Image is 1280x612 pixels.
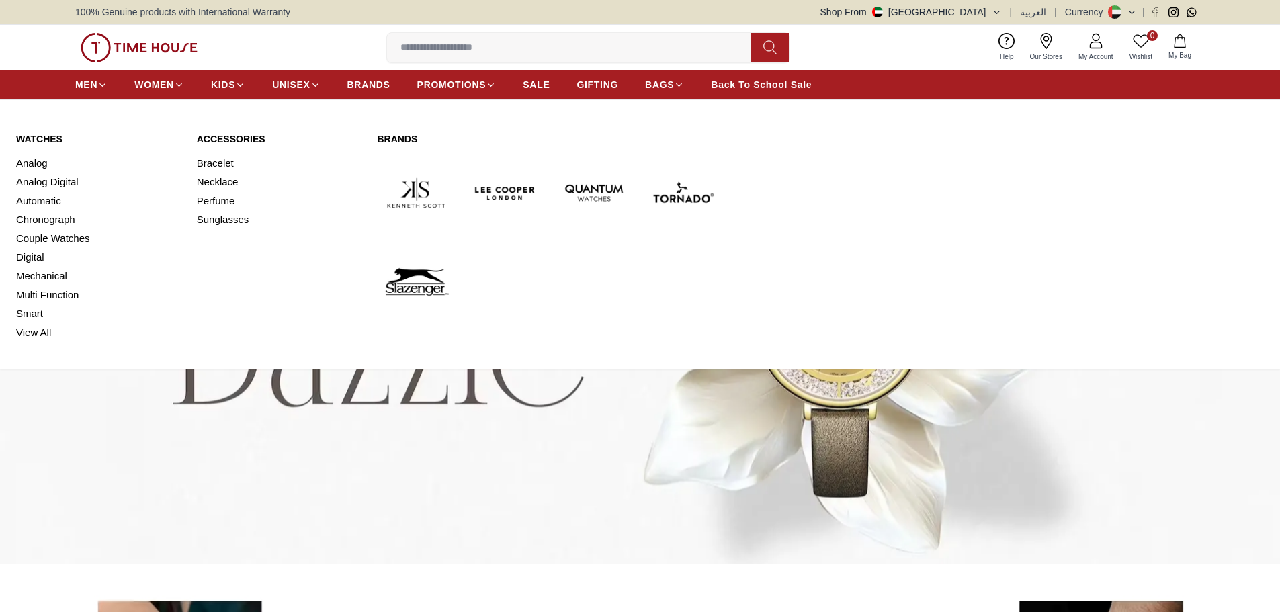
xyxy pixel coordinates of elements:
a: Analog [16,154,181,173]
a: PROMOTIONS [417,73,497,97]
span: 100% Genuine products with International Warranty [75,5,290,19]
a: BAGS [645,73,684,97]
span: Our Stores [1025,52,1068,62]
span: Help [994,52,1019,62]
a: Instagram [1168,7,1179,17]
a: Chronograph [16,210,181,229]
a: Multi Function [16,286,181,304]
a: Smart [16,304,181,323]
a: WOMEN [134,73,184,97]
a: Whatsapp [1187,7,1197,17]
a: Automatic [16,191,181,210]
img: United Arab Emirates [872,7,883,17]
a: Digital [16,248,181,267]
img: Tornado [644,154,722,232]
a: Analog Digital [16,173,181,191]
a: Facebook [1150,7,1160,17]
span: PROMOTIONS [417,78,486,91]
a: Brands [377,132,722,146]
span: Back To School Sale [711,78,812,91]
span: Wishlist [1124,52,1158,62]
a: GIFTING [577,73,618,97]
a: MEN [75,73,108,97]
div: Currency [1065,5,1109,19]
a: Watches [16,132,181,146]
img: Kenneth Scott [377,154,455,232]
button: My Bag [1160,32,1199,63]
a: 0Wishlist [1121,30,1160,64]
a: KIDS [211,73,245,97]
span: BAGS [645,78,674,91]
a: Accessories [197,132,361,146]
a: Back To School Sale [711,73,812,97]
button: العربية [1020,5,1046,19]
span: | [1010,5,1013,19]
span: My Bag [1163,50,1197,60]
a: View All [16,323,181,342]
img: Slazenger [377,243,455,320]
span: My Account [1073,52,1119,62]
span: GIFTING [577,78,618,91]
a: Necklace [197,173,361,191]
span: UNISEX [272,78,310,91]
a: Our Stores [1022,30,1070,64]
img: Quantum [555,154,633,232]
a: BRANDS [347,73,390,97]
a: Sunglasses [197,210,361,229]
span: MEN [75,78,97,91]
span: 0 [1147,30,1158,41]
span: WOMEN [134,78,174,91]
a: Help [992,30,1022,64]
span: SALE [523,78,550,91]
a: UNISEX [272,73,320,97]
a: Bracelet [197,154,361,173]
a: Perfume [197,191,361,210]
span: | [1142,5,1145,19]
a: SALE [523,73,550,97]
span: BRANDS [347,78,390,91]
span: KIDS [211,78,235,91]
span: | [1054,5,1057,19]
button: Shop From[GEOGRAPHIC_DATA] [820,5,1002,19]
a: Couple Watches [16,229,181,248]
a: Mechanical [16,267,181,286]
img: Lee Cooper [466,154,544,232]
img: ... [81,33,198,62]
